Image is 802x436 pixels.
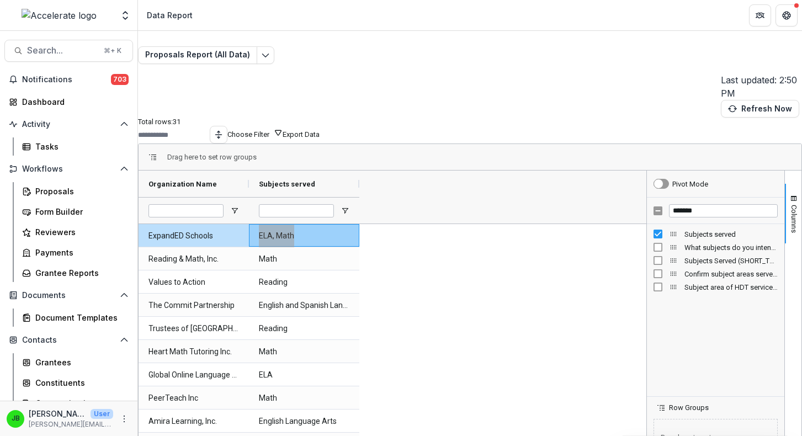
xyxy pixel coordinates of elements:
[148,410,239,433] span: Amira Learning, Inc.
[35,141,124,152] div: Tasks
[91,409,113,419] p: User
[148,294,239,317] span: The Commit Partnership
[684,270,778,278] span: Confirm subject areas served. (SHORT_TEXT)
[18,137,133,156] a: Tasks
[669,403,709,412] span: Row Groups
[749,4,771,26] button: Partners
[4,115,133,133] button: Open Activity
[35,357,124,368] div: Grantees
[259,410,349,433] span: English Language Arts
[647,280,784,294] div: Subject area of HDT services (SINGLE_RESPONSE) Column
[4,71,133,88] button: Notifications703
[22,120,115,129] span: Activity
[148,271,239,294] span: Values to Action
[684,243,778,252] span: What subjects do you intend to support with tutoring services in the proposed Accelerate-funded p...
[227,128,283,139] button: Choose Filter
[259,341,349,363] span: Math
[27,45,97,56] span: Search...
[259,364,349,386] span: ELA
[29,408,86,419] p: [PERSON_NAME]
[210,126,227,143] button: Toggle auto height
[259,317,349,340] span: Reading
[341,206,349,215] button: Open Filter Menu
[35,226,124,238] div: Reviewers
[684,283,778,291] span: Subject area of HDT services (SINGLE_RESPONSE)
[22,9,97,22] img: Accelerate logo
[138,118,802,126] p: Total rows: 31
[18,394,133,412] a: Communications
[18,309,133,327] a: Document Templates
[4,93,133,111] a: Dashboard
[35,267,124,279] div: Grantee Reports
[35,397,124,409] div: Communications
[35,377,124,389] div: Constituents
[35,312,124,323] div: Document Templates
[259,180,315,188] span: Subjects served
[259,387,349,410] span: Math
[684,257,778,265] span: Subjects Served (SHORT_TEXT)
[259,225,349,247] span: ELA, Math
[118,412,131,426] button: More
[148,341,239,363] span: Heart Math Tutoring Inc.
[259,248,349,270] span: Math
[142,7,197,23] nav: breadcrumb
[259,271,349,294] span: Reading
[22,164,115,174] span: Workflows
[669,204,778,217] input: Filter Columns Input
[148,248,239,270] span: Reading & Math, Inc.
[167,153,257,161] div: Row Groups
[4,331,133,349] button: Open Contacts
[22,96,124,108] div: Dashboard
[18,264,133,282] a: Grantee Reports
[684,230,778,238] span: Subjects served
[12,415,20,422] div: Jennifer Bronson
[776,4,798,26] button: Get Help
[148,204,224,217] input: Organization Name Filter Input
[148,225,239,247] span: ExpandED Schools
[790,205,798,233] span: Columns
[148,317,239,340] span: Trustees of [GEOGRAPHIC_DATA]
[721,100,799,118] button: Refresh Now
[259,294,349,317] span: English and Spanish Language Arts
[148,180,217,188] span: Organization Name
[647,227,784,294] div: Column List 5 Columns
[18,182,133,200] a: Proposals
[22,291,115,300] span: Documents
[22,336,115,345] span: Contacts
[721,73,802,100] p: Last updated: 2:50 PM
[138,46,257,64] button: Proposals Report (All Data)
[4,40,133,62] button: Search...
[18,203,133,221] a: Form Builder
[148,387,239,410] span: PeerTeach Inc
[4,160,133,178] button: Open Workflows
[111,74,129,85] span: 703
[35,247,124,258] div: Payments
[22,75,111,84] span: Notifications
[18,374,133,392] a: Constituents
[148,364,239,386] span: Global Online Language Services US, Inc.
[147,9,193,21] div: Data Report
[18,353,133,371] a: Grantees
[259,204,334,217] input: Subjects served Filter Input
[283,130,320,139] button: Export Data
[35,185,124,197] div: Proposals
[230,206,239,215] button: Open Filter Menu
[257,46,274,64] button: Edit selected report
[18,243,133,262] a: Payments
[4,286,133,304] button: Open Documents
[102,45,124,57] div: ⌘ + K
[672,180,708,188] div: Pivot Mode
[647,241,784,254] div: What subjects do you intend to support with tutoring services in the proposed Accelerate-funded p...
[18,223,133,241] a: Reviewers
[118,4,133,26] button: Open entity switcher
[167,153,257,161] span: Drag here to set row groups
[29,419,113,429] p: [PERSON_NAME][EMAIL_ADDRESS][PERSON_NAME][DOMAIN_NAME]
[35,206,124,217] div: Form Builder
[647,227,784,241] div: Subjects served Column
[647,267,784,280] div: Confirm subject areas served. (SHORT_TEXT) Column
[647,254,784,267] div: Subjects Served (SHORT_TEXT) Column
